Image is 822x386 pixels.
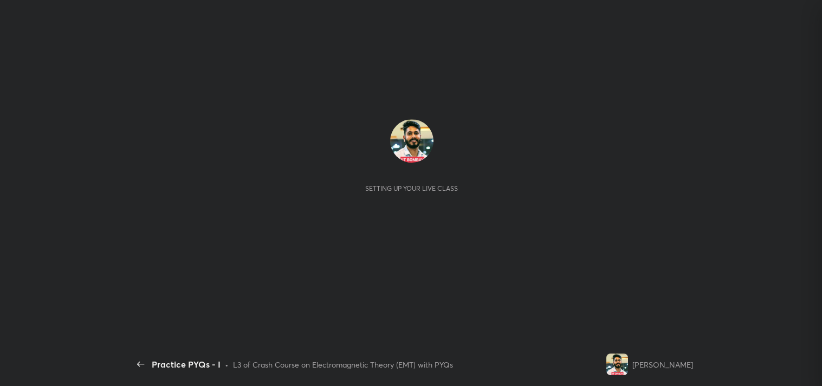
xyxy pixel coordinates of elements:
div: Practice PYQs - I [152,358,221,371]
div: [PERSON_NAME] [632,359,693,370]
img: f94f666b75404537a3dc3abc1e0511f3.jpg [390,119,433,163]
div: Setting up your live class [365,184,458,192]
div: L3 of Crash Course on Electromagnetic Theory (EMT) with PYQs [233,359,453,370]
img: f94f666b75404537a3dc3abc1e0511f3.jpg [606,353,628,375]
div: • [225,359,229,370]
